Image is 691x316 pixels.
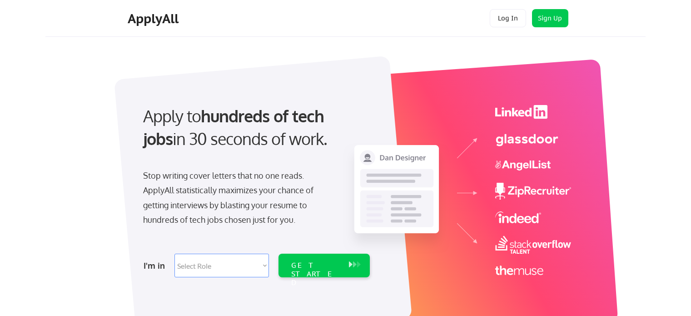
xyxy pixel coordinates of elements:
[143,105,366,150] div: Apply to in 30 seconds of work.
[143,105,328,149] strong: hundreds of tech jobs
[291,261,340,287] div: GET STARTED
[144,258,169,273] div: I'm in
[128,11,181,26] div: ApplyAll
[143,168,330,227] div: Stop writing cover letters that no one reads. ApplyAll statistically maximizes your chance of get...
[532,9,568,27] button: Sign Up
[490,9,526,27] button: Log In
